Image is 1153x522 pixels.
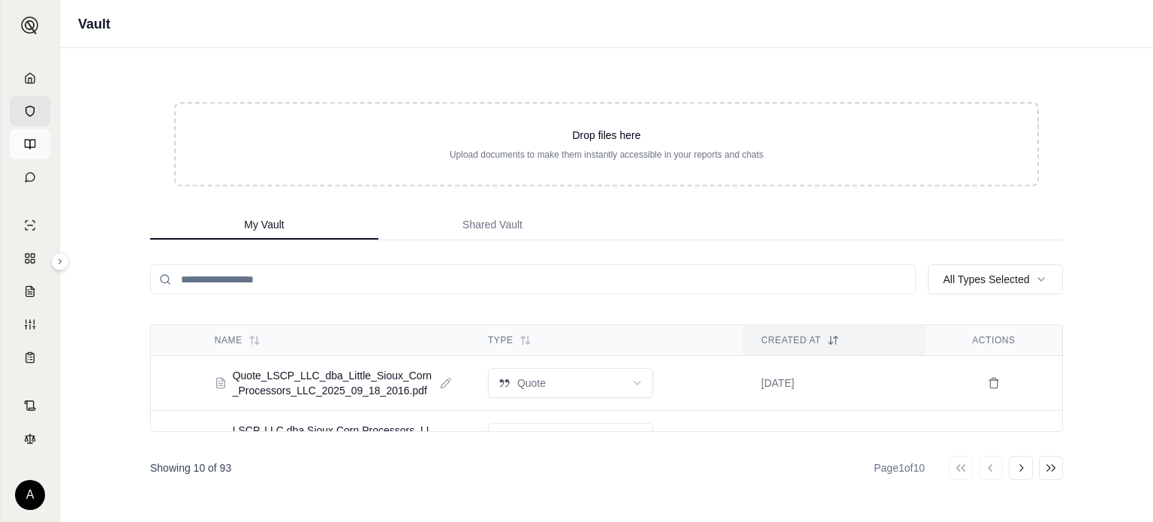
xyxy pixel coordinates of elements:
[233,423,434,453] span: LSCP, LLC dba Sioux Corn Processors, LLC - Policy.pdf
[488,334,725,346] div: Type
[926,325,1062,356] th: Actions
[743,356,926,411] td: [DATE]
[10,63,50,93] a: Home
[233,368,434,398] span: Quote_LSCP_LLC_dba_Little_Sioux_Corn_Processors_LLC_2025_09_18_2016.pdf
[215,423,434,453] button: LSCP, LLC dba Sioux Corn Processors, LLC - Policy.pdf
[462,217,522,232] span: Shared Vault
[440,377,452,389] button: Edit document name
[51,252,69,270] button: Expand sidebar
[200,128,1013,143] p: Drop files here
[15,480,45,510] div: A
[928,264,1063,294] button: All Types Selected
[15,11,45,41] button: Expand sidebar
[10,309,50,339] a: Custom Report
[10,424,50,454] a: Legal Search Engine
[78,14,110,35] h1: Vault
[944,272,1030,287] span: All Types Selected
[743,411,926,466] td: [DATE]
[10,96,50,126] a: Documents Vault
[982,371,1006,395] button: Delete Quote_LSCP_LLC_dba_Little_Sioux_Corn_Processors_LLC_2025_09_18_2016.pdf
[982,426,1006,450] button: Delete LSCP, LLC dba Sioux Corn Processors, LLC - Policy.pdf
[215,368,434,398] button: Quote_LSCP_LLC_dba_Little_Sioux_Corn_Processors_LLC_2025_09_18_2016.pdf
[215,334,452,346] div: Name
[200,149,1013,161] p: Upload documents to make them instantly accessible in your reports and chats
[10,391,50,421] a: Contract Analysis
[21,17,39,35] img: Expand sidebar
[150,460,231,475] p: Showing 10 of 93
[10,210,50,240] a: Single Policy
[10,162,50,192] a: Chat
[10,342,50,373] a: Coverage Table
[244,217,284,232] span: My Vault
[874,460,925,475] div: Page 1 of 10
[10,129,50,159] a: Prompt Library
[761,334,908,346] div: Created At
[10,276,50,306] a: Claim Coverage
[10,243,50,273] a: Policy Comparisons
